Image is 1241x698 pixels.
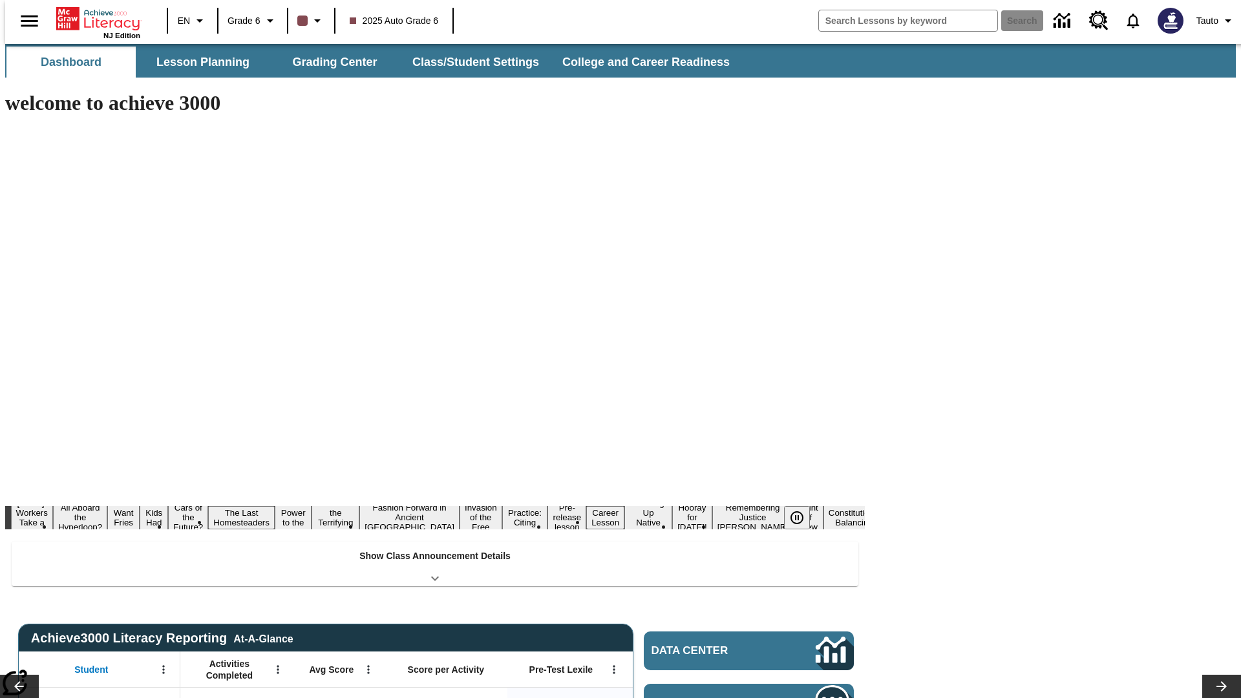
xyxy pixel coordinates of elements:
button: Open Menu [268,660,288,679]
button: Select a new avatar [1150,4,1191,37]
button: Slide 11 Mixed Practice: Citing Evidence [502,496,548,539]
img: Avatar [1158,8,1183,34]
span: Student [74,664,108,675]
h1: welcome to achieve 3000 [5,91,865,115]
button: Slide 15 Hooray for Constitution Day! [672,501,712,534]
span: NJ Edition [103,32,140,39]
button: Slide 4 Dirty Jobs Kids Had To Do [140,487,168,549]
span: Avg Score [309,664,354,675]
div: Show Class Announcement Details [12,542,858,586]
button: Open Menu [604,660,624,679]
button: Slide 2 All Aboard the Hyperloop? [53,501,107,534]
button: Slide 7 Solar Power to the People [275,496,312,539]
span: Activities Completed [187,658,272,681]
span: EN [178,14,190,28]
span: Score per Activity [408,664,485,675]
button: Class color is dark brown. Change class color [292,9,330,32]
button: Slide 3 Do You Want Fries With That? [107,487,140,549]
span: Achieve3000 Literacy Reporting [31,631,293,646]
button: Profile/Settings [1191,9,1241,32]
a: Data Center [644,631,854,670]
a: Home [56,6,140,32]
button: Slide 8 Attack of the Terrifying Tomatoes [312,496,359,539]
button: Slide 12 Pre-release lesson [547,501,586,534]
button: Lesson carousel, Next [1202,675,1241,698]
button: Slide 13 Career Lesson [586,506,624,529]
button: Open Menu [154,660,173,679]
button: Slide 1 Labor Day: Workers Take a Stand [11,496,53,539]
button: Slide 18 The Constitution's Balancing Act [823,496,886,539]
a: Resource Center, Will open in new tab [1081,3,1116,38]
input: search field [819,10,997,31]
p: Show Class Announcement Details [359,549,511,563]
a: Data Center [1046,3,1081,39]
button: Slide 5 Cars of the Future? [168,501,208,534]
button: Slide 10 The Invasion of the Free CD [460,491,502,544]
button: Language: EN, Select a language [172,9,213,32]
a: Notifications [1116,4,1150,37]
div: SubNavbar [5,44,1236,78]
span: Grade 6 [228,14,260,28]
button: Open Menu [359,660,378,679]
button: Dashboard [6,47,136,78]
div: SubNavbar [5,47,741,78]
div: Home [56,5,140,39]
button: Grade: Grade 6, Select a grade [222,9,283,32]
button: Slide 14 Cooking Up Native Traditions [624,496,672,539]
span: Data Center [652,644,772,657]
div: Pause [784,506,823,529]
button: Slide 6 The Last Homesteaders [208,506,275,529]
button: College and Career Readiness [552,47,740,78]
button: Open side menu [10,2,48,40]
button: Class/Student Settings [402,47,549,78]
span: 2025 Auto Grade 6 [350,14,439,28]
button: Slide 16 Remembering Justice O'Connor [712,501,794,534]
button: Grading Center [270,47,399,78]
div: At-A-Glance [233,631,293,645]
button: Lesson Planning [138,47,268,78]
button: Pause [784,506,810,529]
span: Tauto [1196,14,1218,28]
span: Pre-Test Lexile [529,664,593,675]
button: Slide 9 Fashion Forward in Ancient Rome [359,501,460,534]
